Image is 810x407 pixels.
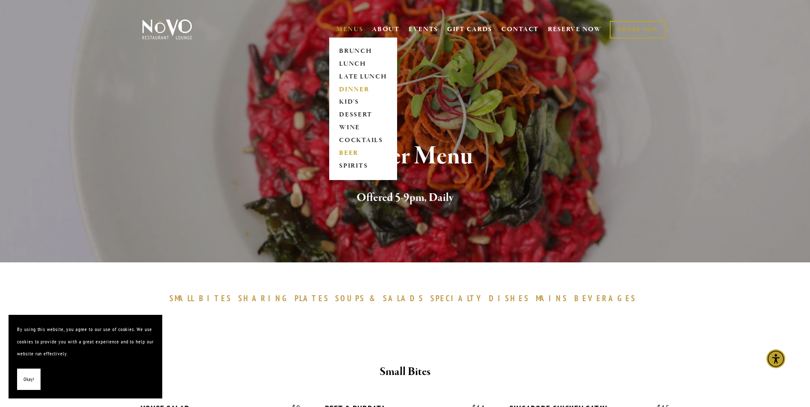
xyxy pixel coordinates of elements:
[501,21,539,38] a: CONTACT
[574,293,637,303] span: BEVERAGES
[336,122,390,134] a: WINE
[409,25,438,34] a: EVENTS
[335,293,428,303] a: SOUPS&SALADS
[430,293,534,303] a: SPECIALTYDISHES
[336,96,390,109] a: KID'S
[238,293,333,303] a: SHARINGPLATES
[17,323,154,360] p: By using this website, you agree to our use of cookies. We use cookies to provide you with a grea...
[380,364,430,379] strong: Small Bites
[9,315,162,398] section: Cookie banner
[336,134,390,147] a: COCKTAILS
[336,25,363,34] a: MENUS
[536,293,572,303] a: MAINS
[536,293,568,303] span: MAINS
[199,293,232,303] span: BITES
[574,293,641,303] a: BEVERAGES
[430,293,485,303] span: SPECIALTY
[489,293,529,303] span: DISHES
[372,25,400,34] a: ABOUT
[156,142,654,170] h1: Dinner Menu
[170,293,237,303] a: SMALLBITES
[23,373,34,386] span: Okay!
[383,293,424,303] span: SALADS
[156,189,654,207] h2: Offered 5-9pm, Daily
[766,349,785,368] div: Accessibility Menu
[170,293,195,303] span: SMALL
[336,45,390,58] a: BRUNCH
[336,83,390,96] a: DINNER
[295,293,329,303] span: PLATES
[447,21,492,38] a: GIFT CARDS
[548,21,602,38] a: RESERVE NOW
[336,109,390,122] a: DESSERT
[335,293,365,303] span: SOUPS
[336,70,390,83] a: LATE LUNCH
[336,58,390,70] a: LUNCH
[369,293,379,303] span: &
[336,160,390,173] a: SPIRITS
[140,19,194,40] img: Novo Restaurant &amp; Lounge
[238,293,290,303] span: SHARING
[17,369,41,390] button: Okay!
[610,21,666,38] a: ORDER NOW
[336,147,390,160] a: BEER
